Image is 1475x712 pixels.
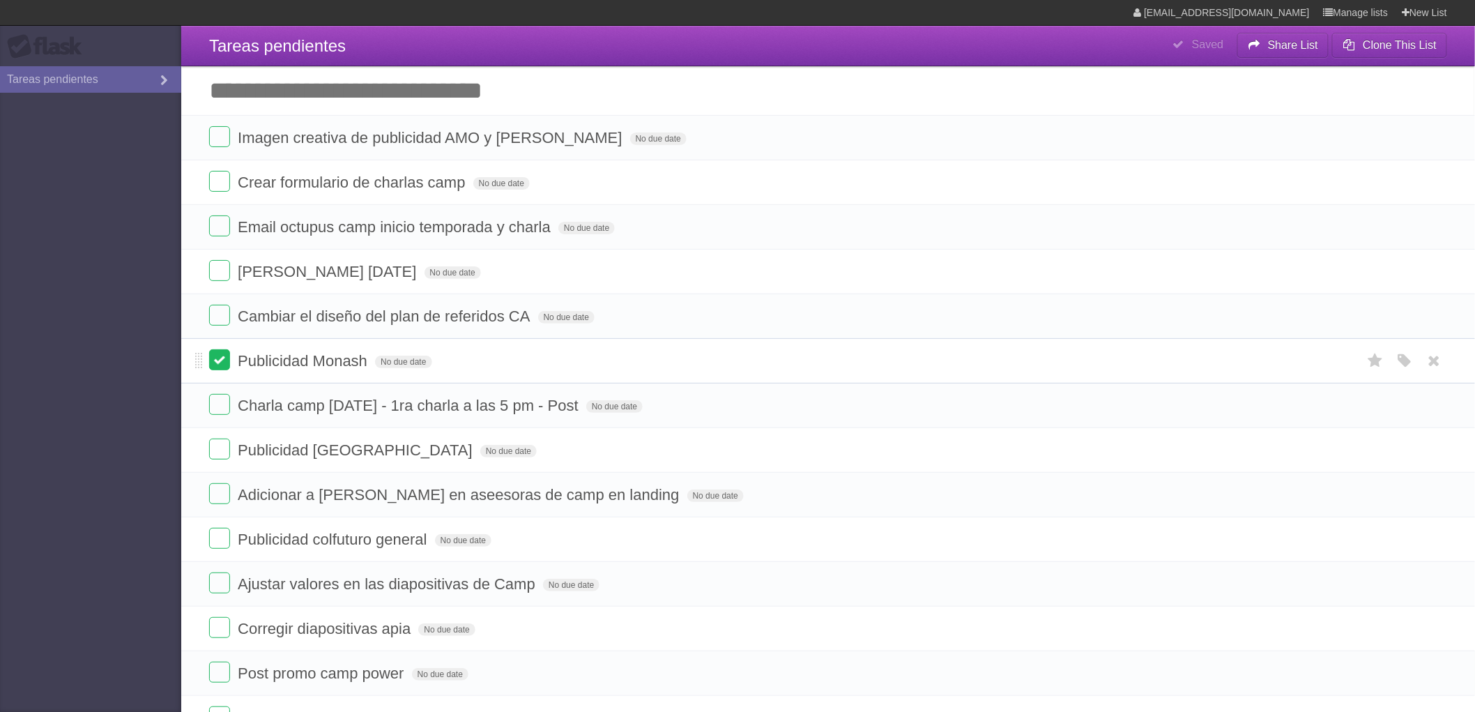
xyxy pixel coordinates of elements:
span: Corregir diapositivas apia [238,620,414,637]
label: Done [209,394,230,415]
label: Star task [1362,349,1389,372]
span: No due date [538,311,595,324]
label: Done [209,260,230,281]
span: Cambiar el diseño del plan de referidos CA [238,308,533,325]
span: No due date [558,222,615,234]
span: Imagen creativa de publicidad AMO y [PERSON_NAME] [238,129,625,146]
span: No due date [473,177,530,190]
span: No due date [586,400,643,413]
label: Done [209,126,230,147]
label: Done [209,439,230,460]
span: [PERSON_NAME] [DATE] [238,263,420,280]
label: Done [209,528,230,549]
span: Post promo camp power [238,665,407,682]
label: Done [209,662,230,683]
span: No due date [418,623,475,636]
span: Crear formulario de charlas camp [238,174,468,191]
span: No due date [687,490,744,502]
b: Clone This List [1363,39,1437,51]
span: Publicidad colfuturo general [238,531,431,548]
label: Done [209,483,230,504]
span: Publicidad [GEOGRAPHIC_DATA] [238,441,476,459]
label: Done [209,573,230,593]
b: Saved [1192,38,1223,50]
label: Done [209,617,230,638]
button: Clone This List [1332,33,1447,58]
span: No due date [375,356,431,368]
span: Charla camp [DATE] - 1ra charla a las 5 pm - Post [238,397,582,414]
span: No due date [425,266,481,279]
span: Tareas pendientes [209,36,346,55]
label: Done [209,349,230,370]
label: Done [209,305,230,326]
span: No due date [412,668,468,681]
div: Flask [7,34,91,59]
button: Share List [1237,33,1329,58]
span: Email octupus camp inicio temporada y charla [238,218,554,236]
span: No due date [630,132,687,145]
label: Done [209,215,230,236]
b: Share List [1268,39,1318,51]
span: No due date [480,445,537,457]
span: No due date [435,534,491,547]
label: Done [209,171,230,192]
span: Ajustar valores en las diapositivas de Camp [238,575,539,593]
span: No due date [543,579,599,591]
span: Publicidad Monash [238,352,371,370]
span: Adicionar a [PERSON_NAME] en aseesoras de camp en landing [238,486,682,503]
